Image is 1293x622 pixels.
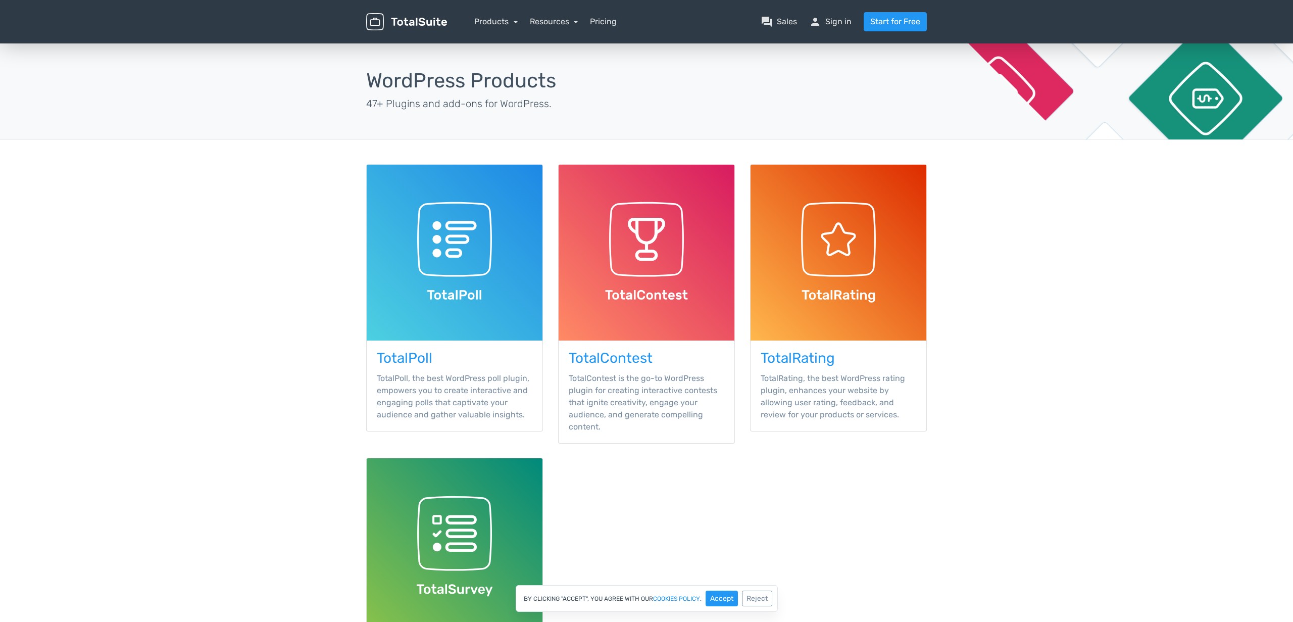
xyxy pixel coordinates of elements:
[653,596,700,602] a: cookies policy
[761,16,797,28] a: question_answerSales
[809,16,852,28] a: personSign in
[761,373,905,419] span: TotalRating, the best WordPress rating plugin, enhances your website by allowing user rating, fee...
[377,372,532,421] p: TotalPoll, the best WordPress poll plugin, empowers you to create interactive and engaging polls ...
[706,591,738,606] button: Accept
[366,164,543,432] a: TotalPoll TotalPoll, the best WordPress poll plugin, empowers you to create interactive and engag...
[367,165,542,341] img: TotalPoll WordPress Plugin
[377,351,532,366] h3: TotalPoll WordPress Plugin
[742,591,772,606] button: Reject
[761,351,916,366] h3: TotalRating WordPress Plugin
[474,17,518,26] a: Products
[516,585,778,612] div: By clicking "Accept", you agree with our .
[559,165,734,341] img: TotalContest WordPress Plugin
[366,96,639,111] p: 47+ Plugins and add-ons for WordPress.
[751,165,926,341] img: TotalRating WordPress Plugin
[809,16,821,28] span: person
[366,13,447,31] img: TotalSuite for WordPress
[569,372,724,433] p: TotalContest is the go-to WordPress plugin for creating interactive contests that ignite creativi...
[530,17,578,26] a: Resources
[761,16,773,28] span: question_answer
[864,12,927,31] a: Start for Free
[569,351,724,366] h3: TotalContest WordPress Plugin
[366,70,639,92] h1: WordPress Products
[590,16,617,28] a: Pricing
[750,164,927,432] a: TotalRating TotalRating, the best WordPress rating plugin, enhances your website by allowing user...
[558,164,735,444] a: TotalContest TotalContest is the go-to WordPress plugin for creating interactive contests that ig...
